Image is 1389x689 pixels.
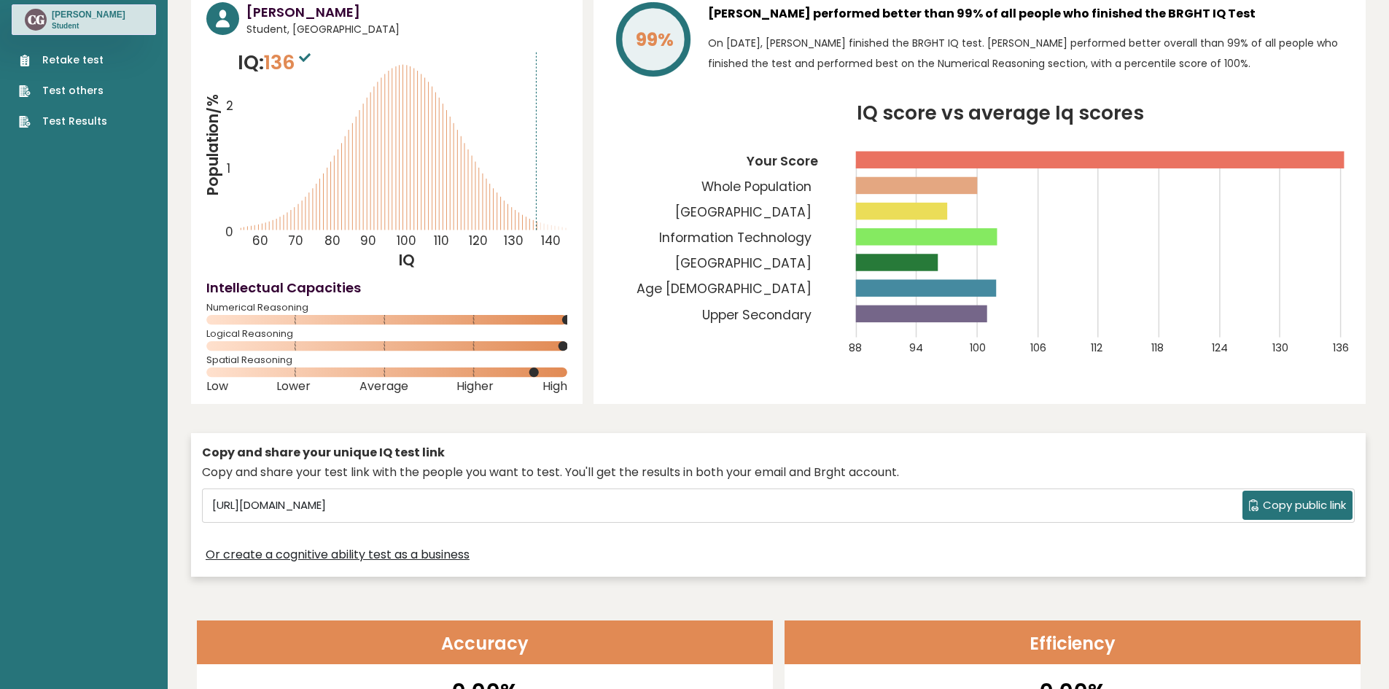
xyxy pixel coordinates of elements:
tspan: 100 [397,232,416,249]
tspan: 140 [541,232,561,249]
span: 136 [264,49,314,76]
tspan: Population/% [203,94,223,196]
tspan: 130 [1273,340,1289,355]
span: Copy public link [1263,497,1346,514]
tspan: 80 [324,232,341,249]
tspan: Information Technology [659,229,812,246]
button: Copy public link [1242,491,1353,520]
p: On [DATE], [PERSON_NAME] finished the BRGHT IQ test. [PERSON_NAME] performed better overall than ... [708,33,1350,74]
tspan: 124 [1213,340,1229,355]
a: Test others [19,83,107,98]
span: Student, [GEOGRAPHIC_DATA] [246,22,567,37]
header: Efficiency [785,620,1361,664]
header: Accuracy [197,620,773,664]
h3: [PERSON_NAME] [52,9,125,20]
a: Retake test [19,52,107,68]
span: High [542,384,567,389]
h3: [PERSON_NAME] [246,2,567,22]
p: Student [52,21,125,31]
text: CG [28,11,44,28]
tspan: 60 [252,232,268,249]
tspan: 2 [226,98,233,115]
tspan: Your Score [746,152,818,170]
span: Numerical Reasoning [206,305,567,311]
tspan: 0 [225,223,233,241]
tspan: 110 [434,232,449,249]
div: Copy and share your test link with the people you want to test. You'll get the results in both yo... [202,464,1355,481]
span: Lower [276,384,311,389]
a: Test Results [19,114,107,129]
tspan: Age [DEMOGRAPHIC_DATA] [637,281,812,298]
tspan: [GEOGRAPHIC_DATA] [675,255,812,273]
tspan: Whole Population [701,178,812,195]
tspan: 94 [909,340,923,355]
tspan: 120 [469,232,488,249]
tspan: 106 [1030,340,1046,355]
span: Average [359,384,408,389]
tspan: 70 [288,232,303,249]
span: Logical Reasoning [206,331,567,337]
tspan: Upper Secondary [702,306,812,324]
tspan: 100 [970,340,986,355]
tspan: 99% [636,27,674,52]
h4: Intellectual Capacities [206,278,567,297]
tspan: 90 [360,232,376,249]
tspan: 130 [505,232,524,249]
span: Low [206,384,228,389]
span: Higher [456,384,494,389]
div: Copy and share your unique IQ test link [202,444,1355,462]
tspan: 112 [1092,340,1103,355]
tspan: 88 [849,340,862,355]
span: Spatial Reasoning [206,357,567,363]
tspan: 1 [227,160,230,177]
tspan: IQ [400,250,416,270]
tspan: 118 [1152,340,1164,355]
a: Or create a cognitive ability test as a business [206,546,470,564]
tspan: IQ score vs average Iq scores [857,99,1144,126]
tspan: [GEOGRAPHIC_DATA] [675,203,812,221]
p: IQ: [238,48,314,77]
h3: [PERSON_NAME] performed better than 99% of all people who finished the BRGHT IQ Test [708,2,1350,26]
tspan: 136 [1334,340,1350,355]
